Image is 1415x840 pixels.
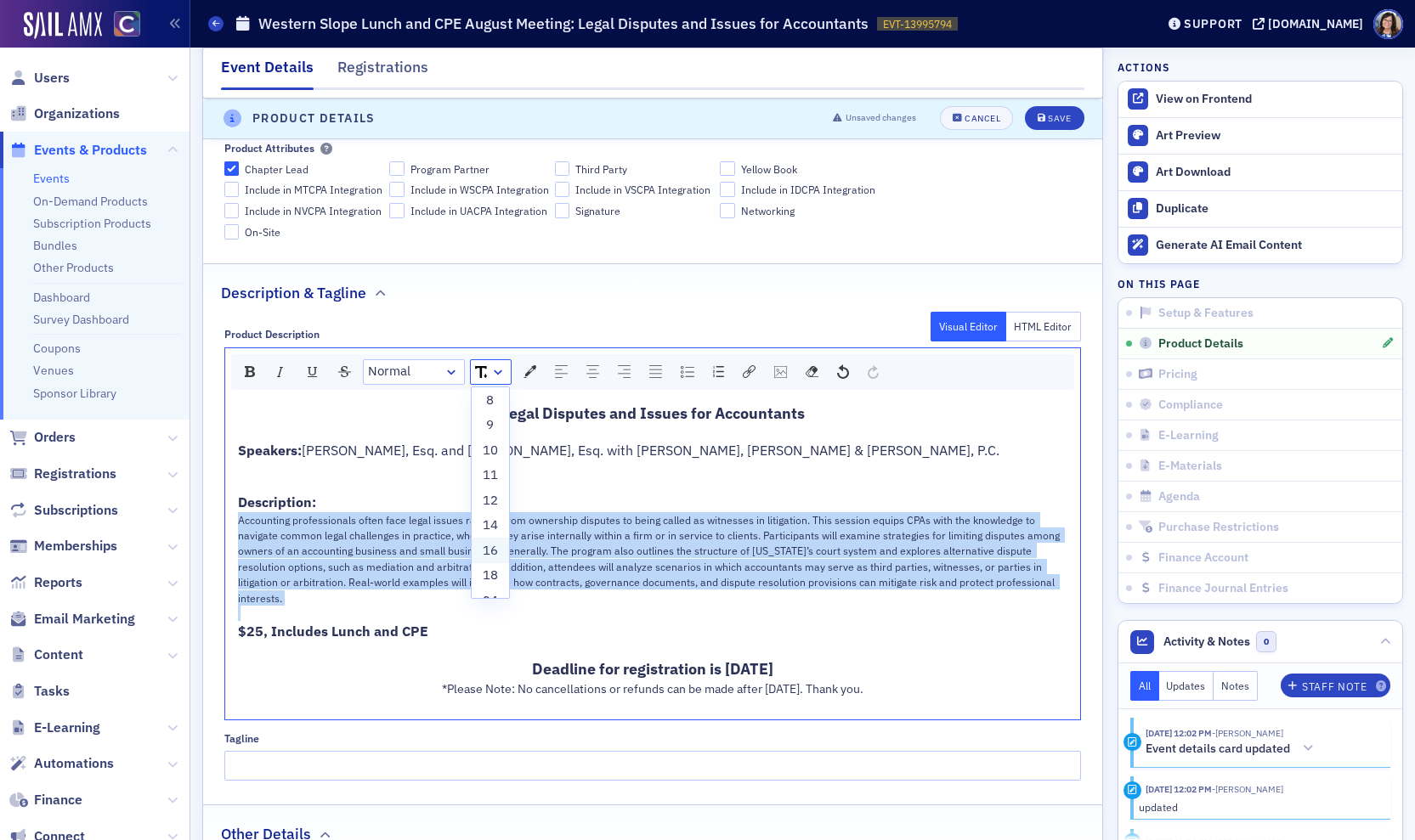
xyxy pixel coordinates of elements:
[9,141,147,160] a: Events & Products
[720,203,880,218] label: Networking
[363,359,465,385] div: rdw-dropdown
[9,465,116,483] a: Registrations
[965,115,1000,124] div: Cancel
[389,203,405,218] input: Include in UACPA Integration
[643,360,668,384] div: Justify
[245,162,308,177] span: Chapter Lead
[224,203,384,218] label: Include in NVCPA Integration
[555,182,570,197] input: Include in VSCPA Integration
[741,183,875,197] span: Include in IDCPA Integration
[34,754,114,773] span: Automations
[470,359,512,385] div: rdw-dropdown
[575,204,620,218] span: Signature
[9,104,120,123] a: Organizations
[1158,489,1200,505] span: Agenda
[555,161,715,177] label: Third Party
[24,12,102,39] img: SailAMX
[1212,727,1283,739] span: Stacy Svendsen
[575,162,627,177] span: Third Party
[114,11,140,37] img: SailAMX
[224,347,1082,721] div: rdw-wrapper
[720,203,735,218] input: Networking
[231,354,1075,390] div: rdw-toolbar
[389,203,549,218] label: Include in UACPA Integration
[33,238,77,253] a: Bundles
[364,360,464,384] a: Block Type
[546,359,671,385] div: rdw-textalign-control
[575,183,710,197] span: Include in VSCPA Integration
[1118,227,1402,263] button: Generate AI Email Content
[410,204,547,218] span: Include in UACPA Integration
[268,360,293,384] div: Italic
[34,682,70,701] span: Tasks
[501,403,805,423] span: Legal Disputes and Issues for Accountants
[1156,92,1394,107] div: View on Frontend
[9,791,82,809] a: Finance
[467,359,514,385] div: rdw-font-size-control
[765,359,796,385] div: rdw-image-control
[245,204,382,218] span: Include in NVCPA Integration
[224,203,240,218] input: Include in NVCPA Integration
[1146,740,1320,758] button: Event details card updated
[862,360,885,384] div: Redo
[1212,783,1283,795] span: Stacy Svendsen
[741,162,797,177] span: Yellow Book
[720,161,880,177] label: Yellow Book
[34,465,116,483] span: Registrations
[1146,783,1212,795] time: 8/12/2025 12:02 PM
[239,360,261,383] div: Bold
[9,428,76,447] a: Orders
[1118,154,1402,190] a: Art Download
[883,17,952,31] span: EVT-13995794
[1118,276,1403,291] h4: On this page
[940,107,1013,131] button: Cancel
[235,359,360,385] div: rdw-inline-control
[33,171,70,186] a: Events
[1156,165,1394,180] div: Art Download
[472,538,509,563] li: 16
[258,14,869,34] h1: Western Slope Lunch and CPE August Meeting: Legal Disputes and Issues for Accountants
[472,563,509,589] li: 18
[1158,550,1248,566] span: Finance Account
[300,360,325,384] div: Underline
[846,112,916,126] span: Unsaved changes
[332,360,357,383] div: Strikethrough
[360,359,467,385] div: rdw-block-control
[1159,671,1214,701] button: Updates
[555,203,570,218] input: Signature
[410,183,549,197] span: Include in WSCPA Integration
[33,341,81,356] a: Coupons
[34,537,117,555] span: Memberships
[102,11,140,40] a: View Homepage
[1158,306,1254,321] span: Setup & Features
[9,682,70,701] a: Tasks
[796,359,828,385] div: rdw-remove-control
[410,162,490,177] span: Program Partner
[472,437,509,463] li: 10
[224,161,240,177] input: Chapter Lead
[1163,633,1250,651] span: Activity & Notes
[471,360,511,384] a: Font Size
[1156,201,1394,217] div: Duplicate
[555,182,715,197] label: Include in VSCPA Integration
[252,110,376,127] h4: Product Details
[34,104,120,123] span: Organizations
[1130,671,1159,701] button: All
[1158,336,1243,352] span: Product Details
[238,513,1062,605] span: Accounting professionals often face legal issues ranging from ownership disputes to being called ...
[707,360,730,383] div: Ordered
[1281,674,1390,697] button: Staff Note
[1158,397,1223,413] span: Compliance
[741,204,795,218] span: Networking
[9,537,117,555] a: Memberships
[9,646,83,664] a: Content
[675,360,700,384] div: Unordered
[1184,16,1242,31] div: Support
[221,282,366,304] h2: Description & Tagline
[1302,682,1367,691] div: Staff Note
[221,56,314,90] div: Event Details
[34,69,70,87] span: Users
[1124,781,1141,799] div: Update
[302,442,999,459] span: [PERSON_NAME], Esq. and [PERSON_NAME], Esq. with [PERSON_NAME], [PERSON_NAME] & [PERSON_NAME], P.C.
[1118,118,1402,154] a: Art Preview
